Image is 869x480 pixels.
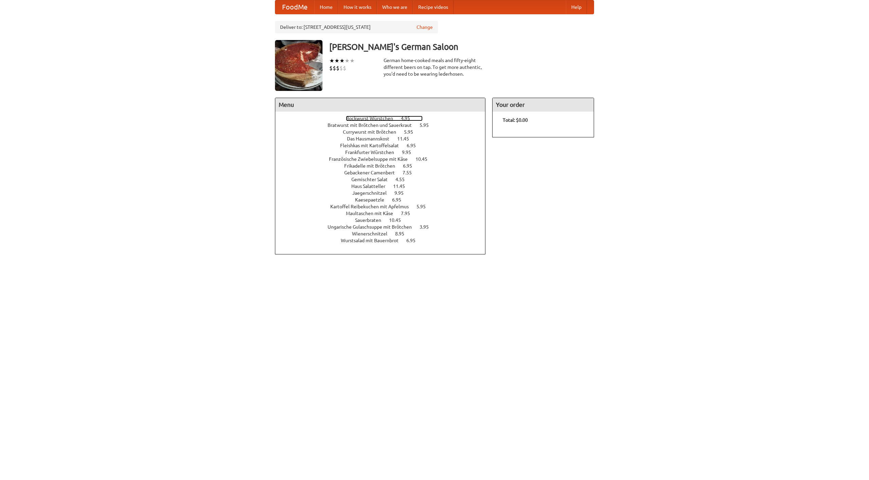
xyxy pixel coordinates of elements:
[503,117,528,123] b: Total: $0.00
[343,129,403,135] span: Currywurst mit Brötchen
[314,0,338,14] a: Home
[333,64,336,72] li: $
[402,150,418,155] span: 9.95
[334,57,339,64] li: ★
[401,116,417,121] span: 4.95
[407,143,423,148] span: 6.95
[328,224,419,230] span: Ungarische Gulaschsuppe mit Brötchen
[415,156,434,162] span: 10.45
[275,0,314,14] a: FoodMe
[330,204,438,209] a: Kartoffel Reibekuchen mit Apfelmus 5.95
[395,177,411,182] span: 4.55
[336,64,339,72] li: $
[393,184,412,189] span: 11.45
[355,197,414,203] a: Kaesepaetzle 6.95
[417,24,433,31] a: Change
[355,217,413,223] a: Sauerbraten 10.45
[377,0,413,14] a: Who we are
[355,197,391,203] span: Kaesepaetzle
[346,116,400,121] span: Bockwurst Würstchen
[341,238,428,243] a: Wurstsalad mit Bauernbrot 6.95
[401,211,417,216] span: 7.95
[403,170,419,175] span: 7.55
[352,190,416,196] a: Jaegerschnitzel 9.95
[343,129,426,135] a: Currywurst mit Brötchen 5.95
[384,57,485,77] div: German home-cooked meals and fifty-eight different beers on tap. To get more authentic, you'd nee...
[275,40,322,91] img: angular.jpg
[347,136,422,141] a: Das Hausmannskost 11.45
[351,177,394,182] span: Gemischter Salat
[346,116,423,121] a: Bockwurst Würstchen 4.95
[344,170,402,175] span: Gebackener Camenbert
[339,64,343,72] li: $
[346,211,423,216] a: Maultaschen mit Käse 7.95
[346,211,400,216] span: Maultaschen mit Käse
[340,143,406,148] span: Fleishkas mit Kartoffelsalat
[493,98,594,112] h4: Your order
[329,156,440,162] a: Französische Zwiebelsuppe mit Käse 10.45
[347,136,396,141] span: Das Hausmannskost
[395,231,411,236] span: 8.95
[340,143,428,148] a: Fleishkas mit Kartoffelsalat 6.95
[417,204,432,209] span: 5.95
[328,122,419,128] span: Bratwurst mit Brötchen und Sauerkraut
[345,57,350,64] li: ★
[355,217,388,223] span: Sauerbraten
[329,156,414,162] span: Französische Zwiebelsuppe mit Käse
[352,231,394,236] span: Wienerschnitzel
[394,190,410,196] span: 9.95
[339,57,345,64] li: ★
[406,238,422,243] span: 6.95
[350,57,355,64] li: ★
[330,204,415,209] span: Kartoffel Reibekuchen mit Apfelmus
[275,98,485,112] h4: Menu
[338,0,377,14] a: How it works
[328,122,441,128] a: Bratwurst mit Brötchen und Sauerkraut 5.95
[352,231,417,236] a: Wienerschnitzel 8.95
[351,184,392,189] span: Haus Salatteller
[344,170,424,175] a: Gebackener Camenbert 7.55
[389,217,408,223] span: 10.45
[566,0,587,14] a: Help
[329,57,334,64] li: ★
[351,184,418,189] a: Haus Salatteller 11.45
[344,163,425,169] a: Frikadelle mit Brötchen 6.95
[345,150,401,155] span: Frankfurter Würstchen
[420,224,436,230] span: 3.95
[329,64,333,72] li: $
[420,122,436,128] span: 5.95
[397,136,416,141] span: 11.45
[352,190,393,196] span: Jaegerschnitzel
[351,177,417,182] a: Gemischter Salat 4.55
[275,21,438,33] div: Deliver to: [STREET_ADDRESS][US_STATE]
[413,0,454,14] a: Recipe videos
[392,197,408,203] span: 6.95
[328,224,441,230] a: Ungarische Gulaschsuppe mit Brötchen 3.95
[341,238,405,243] span: Wurstsalad mit Bauernbrot
[343,64,346,72] li: $
[344,163,402,169] span: Frikadelle mit Brötchen
[403,163,419,169] span: 6.95
[404,129,420,135] span: 5.95
[345,150,424,155] a: Frankfurter Würstchen 9.95
[329,40,594,54] h3: [PERSON_NAME]'s German Saloon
